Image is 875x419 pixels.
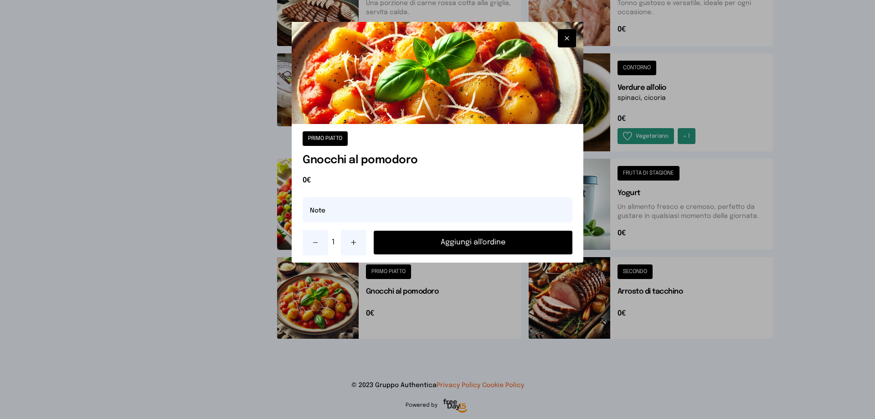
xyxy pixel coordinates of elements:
[303,131,348,146] button: PRIMO PIATTO
[292,22,583,124] img: Gnocchi al pomodoro
[374,231,572,254] button: Aggiungi all'ordine
[332,237,337,248] span: 1
[303,175,572,186] span: 0€
[303,153,572,168] h1: Gnocchi al pomodoro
